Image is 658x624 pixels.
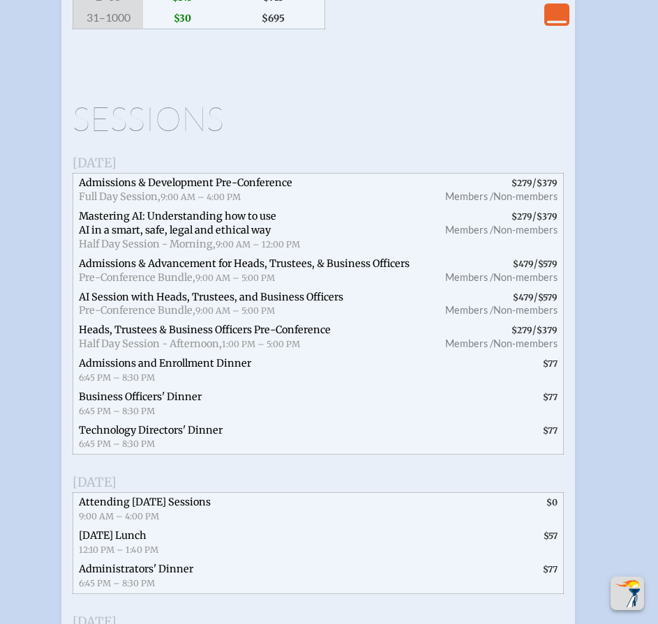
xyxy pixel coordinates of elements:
[79,511,159,522] span: 9:00 AM – 4:00 PM
[430,254,564,288] span: /
[143,8,222,29] span: $30
[79,257,410,270] span: Admissions & Advancement for Heads, Trustees, & Business Officers
[430,321,564,354] span: /
[493,224,558,236] span: Non-members
[79,390,202,403] span: Business Officers' Dinner
[445,271,493,283] span: Members /
[538,292,558,303] span: $579
[493,271,558,283] span: Non-members
[79,291,343,303] span: AI Session with Heads, Trustees, and Business Officers
[79,176,292,189] span: Admissions & Development Pre-Conference
[430,288,564,321] span: /
[79,545,158,555] span: 12:10 PM – 1:40 PM
[445,337,493,349] span: Members /
[513,259,534,269] span: $479
[537,178,558,188] span: $379
[493,304,558,316] span: Non-members
[79,210,276,236] span: Mastering AI: Understanding how to use AI in a smart, safe, legal and ethical way
[195,305,275,316] span: 9:00 AM – 5:00 PM
[79,304,195,317] span: Pre-Conference Bundle,
[73,155,117,171] span: [DATE]
[543,564,558,574] span: $77
[445,224,493,236] span: Members /
[216,239,300,250] span: 9:00 AM – 12:00 PM
[79,190,160,203] span: Full Day Session,
[79,337,222,350] span: Half Day Session - Afternoon,
[195,273,275,283] span: 9:00 AM – 5:00 PM
[546,497,558,508] span: $0
[73,474,117,490] span: [DATE]
[222,8,325,29] span: $695
[79,324,331,336] span: Heads, Trustees & Business Officers Pre-Conference
[537,211,558,222] span: $379
[160,192,241,202] span: 9:00 AM – 4:00 PM
[79,496,211,508] span: Attending [DATE] Sessions
[79,357,251,370] span: Admissions and Enrollment Dinner
[513,292,534,303] span: $479
[493,190,558,202] span: Non-members
[79,578,155,588] span: 6:45 PM – 8:30 PM
[537,325,558,335] span: $379
[445,304,493,316] span: Members /
[79,563,193,575] span: Administrators' Dinner
[445,190,493,202] span: Members /
[511,211,532,222] span: $279
[543,358,558,369] span: $77
[543,392,558,402] span: $77
[79,238,216,250] span: Half Day Session - Morning,
[79,424,223,436] span: Technology Directors' Dinner
[79,439,155,449] span: 6:45 PM – 8:30 PM
[79,406,155,416] span: 6:45 PM – 8:30 PM
[79,271,195,284] span: Pre-Conference Bundle,
[493,337,558,349] span: Non-members
[430,207,564,254] span: /
[511,178,532,188] span: $279
[73,102,564,135] h1: Sessions
[430,174,564,207] span: /
[222,339,300,349] span: 1:00 PM – 5:00 PM
[543,425,558,436] span: $77
[544,531,558,541] span: $57
[79,372,155,383] span: 6:45 PM – 8:30 PM
[73,8,144,29] span: 31–1000
[511,325,532,335] span: $279
[538,259,558,269] span: $579
[79,529,147,542] span: [DATE] Lunch
[613,579,641,607] img: To the top
[611,577,644,610] button: Scroll Top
